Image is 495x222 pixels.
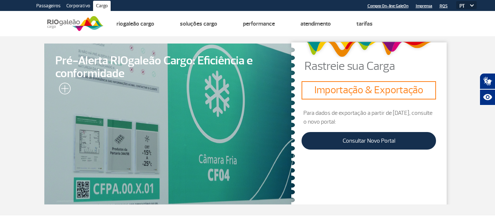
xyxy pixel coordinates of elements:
img: grafismo [304,38,434,60]
a: Performance [243,20,275,27]
button: Abrir tradutor de língua de sinais. [480,73,495,89]
a: Pré-Alerta RIOgaleão Cargo: Eficiência e conformidade [44,44,295,204]
a: Consultar Novo Portal [302,132,436,150]
a: Cargo [93,1,111,12]
a: Soluções Cargo [180,20,217,27]
a: RQS [440,4,448,8]
a: Imprensa [416,4,432,8]
p: Rastreie sua Carga [304,60,451,72]
div: Plugin de acessibilidade da Hand Talk. [480,73,495,105]
img: leia-mais [55,83,71,97]
a: Passageiros [33,1,63,12]
a: Atendimento [300,20,331,27]
button: Abrir recursos assistivos. [480,89,495,105]
p: Para dados de exportação a partir de [DATE], consulte o novo portal: [302,109,436,126]
h3: Importação & Exportação [304,84,433,97]
a: Compra On-line GaleOn [367,4,409,8]
a: Tarifas [357,20,373,27]
a: Riogaleão Cargo [117,20,154,27]
span: Pré-Alerta RIOgaleão Cargo: Eficiência e conformidade [55,54,284,80]
a: Corporativo [63,1,93,12]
